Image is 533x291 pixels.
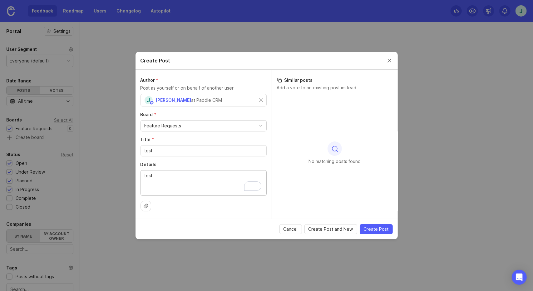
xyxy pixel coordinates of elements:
label: Details [141,161,267,168]
p: Add a vote to an existing post instead [277,85,393,91]
input: Short, descriptive title [145,147,263,154]
textarea: To enrich screen reader interactions, please activate Accessibility in Grammarly extension settings [145,172,263,193]
img: member badge [149,101,154,105]
span: Create Post [364,226,389,232]
button: Create Post [360,224,393,234]
span: Title (required) [141,137,155,142]
h2: Create Post [141,57,170,64]
h3: Similar posts [277,77,393,83]
div: J [145,96,153,104]
button: Close create post modal [386,57,393,64]
button: Cancel [279,224,302,234]
button: Create Post and New [304,224,357,234]
span: Cancel [284,226,298,232]
span: Author (required) [141,77,159,83]
span: Board (required) [141,112,157,117]
span: Create Post and New [308,226,353,232]
div: Feature Requests [145,122,181,129]
div: Open Intercom Messenger [512,270,527,285]
p: No matching posts found [309,158,361,165]
div: at Paddle CRM [191,97,222,104]
p: Post as yourself or on behalf of another user [141,85,267,91]
span: [PERSON_NAME] [156,97,191,103]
